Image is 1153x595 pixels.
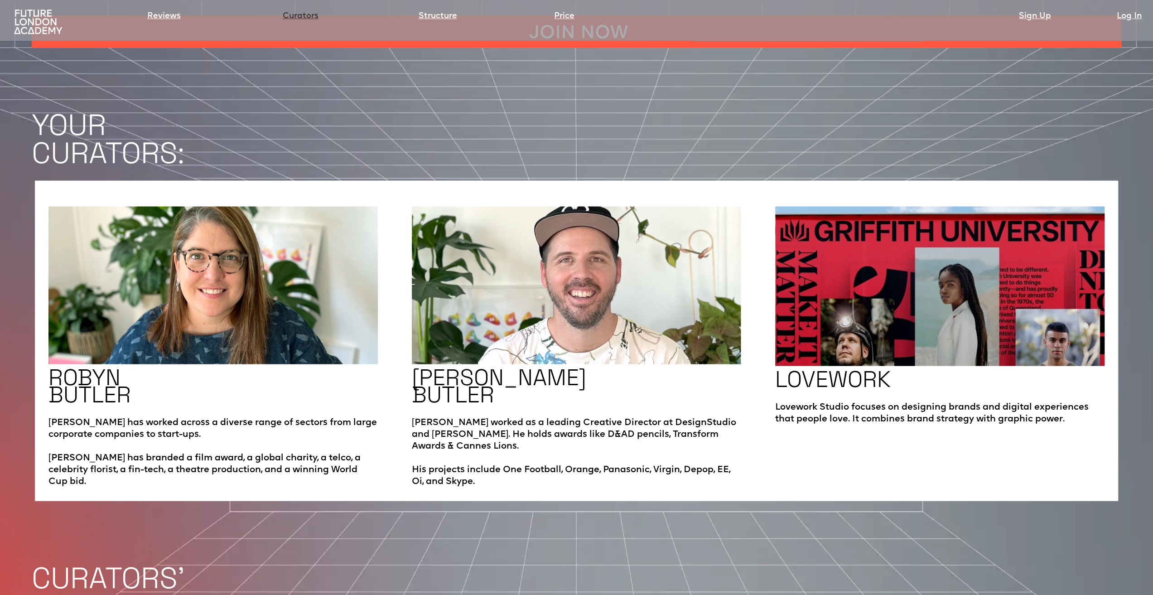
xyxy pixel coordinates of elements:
p: [PERSON_NAME] worked as a leading Creative Director at DesignStudio and [PERSON_NAME]. He holds a... [412,408,741,488]
a: Sign Up [1019,10,1051,23]
a: Structure [419,10,457,23]
h2: LOVEWORK [775,371,891,388]
h1: YOUR CURATORS: [32,111,1153,167]
p: Lovework Studio focuses on designing brands and digital experiences that people love. It combines... [775,392,1105,425]
a: Reviews [147,10,181,23]
h2: [PERSON_NAME] BUTLER [412,369,586,403]
a: Log In [1117,10,1142,23]
p: [PERSON_NAME] has worked across a diverse range of sectors from large corporate companies to star... [48,408,378,488]
a: Price [554,10,574,23]
h2: ROBYN BUTLER [48,369,131,403]
a: Curators [283,10,318,23]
